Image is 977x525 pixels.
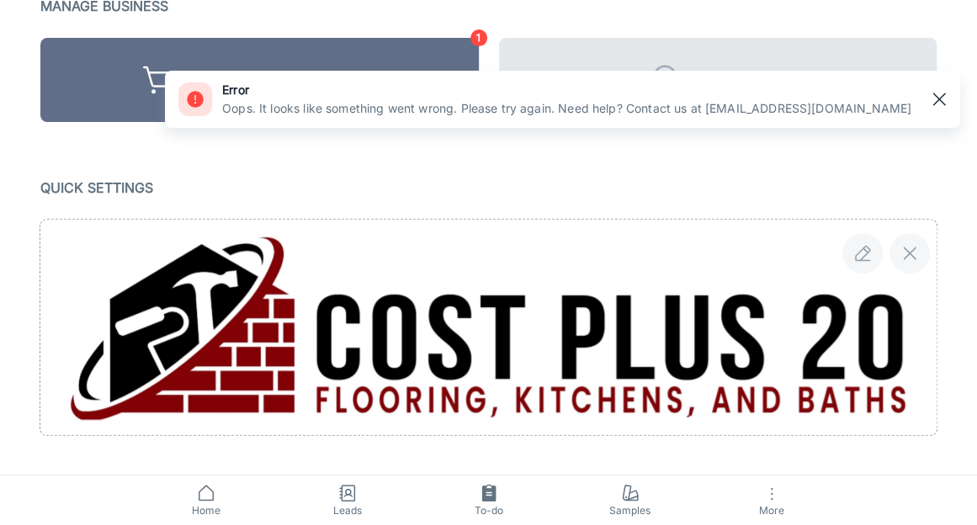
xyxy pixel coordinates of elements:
[711,504,832,517] span: More
[40,38,479,122] button: Subscriptions & Payments
[428,503,550,518] span: To-do
[68,233,910,422] img: file preview
[135,475,277,525] a: Home
[222,99,911,118] p: Oops. It looks like something went wrong. Please try again. Need help? Contact us at [EMAIL_ADDRE...
[40,176,937,199] p: Quick Settings
[222,81,911,99] h6: error
[287,503,408,518] span: Leads
[701,475,842,525] button: More
[418,475,560,525] a: To-do
[277,475,418,525] a: Leads
[560,475,701,525] a: Samples
[499,38,937,122] div: Unlock with subscription
[470,29,487,46] span: 1
[146,503,267,518] span: Home
[570,503,691,518] span: Samples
